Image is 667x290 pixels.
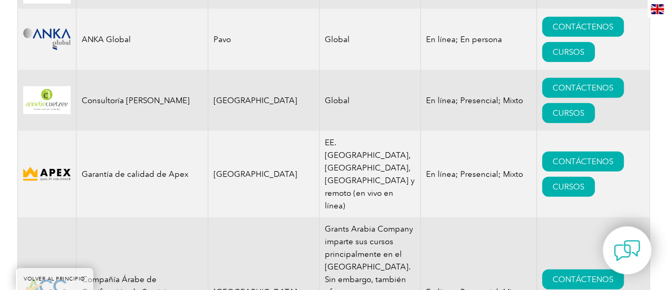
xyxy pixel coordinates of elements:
img: en [651,4,664,14]
font: ANKA Global [82,35,131,44]
font: VOLVER AL PRINCIPIO [24,276,85,282]
font: EE. [GEOGRAPHIC_DATA], [GEOGRAPHIC_DATA], [GEOGRAPHIC_DATA] y remoto (en vivo en línea) [325,138,414,211]
font: Pavo [214,35,231,44]
font: CONTÁCTENOS [553,83,613,93]
font: [GEOGRAPHIC_DATA] [214,169,297,179]
a: CONTÁCTENOS [542,152,624,172]
a: CONTÁCTENOS [542,17,624,37]
font: CURSOS [553,108,584,118]
img: cdfe6d45-392f-f011-8c4d-000d3ad1ee32-logo.png [23,165,71,183]
img: contact-chat.png [614,237,640,264]
font: Garantía de calidad de Apex [82,169,188,179]
font: Global [325,35,350,44]
font: [GEOGRAPHIC_DATA] [214,96,297,105]
font: En línea; En persona [426,35,502,44]
font: CONTÁCTENOS [553,275,613,284]
a: CURSOS [542,103,595,123]
a: CONTÁCTENOS [542,78,624,98]
font: CURSOS [553,47,584,57]
img: c09c33f4-f3a0-ea11-a812-000d3ae11abd-logo.png [23,28,71,51]
font: Consultoría [PERSON_NAME] [82,96,190,105]
font: En línea; Presencial; Mixto [426,169,523,179]
font: En línea; Presencial; Mixto [426,96,523,105]
font: CONTÁCTENOS [553,22,613,32]
a: VOLVER AL PRINCIPIO [16,268,93,290]
font: CONTÁCTENOS [553,157,613,166]
a: CURSOS [542,177,595,197]
a: CURSOS [542,42,595,62]
a: CONTÁCTENOS [542,269,624,289]
font: CURSOS [553,182,584,192]
font: Global [325,96,350,105]
img: 4c453107-f848-ef11-a316-002248944286-logo.png [23,86,71,114]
